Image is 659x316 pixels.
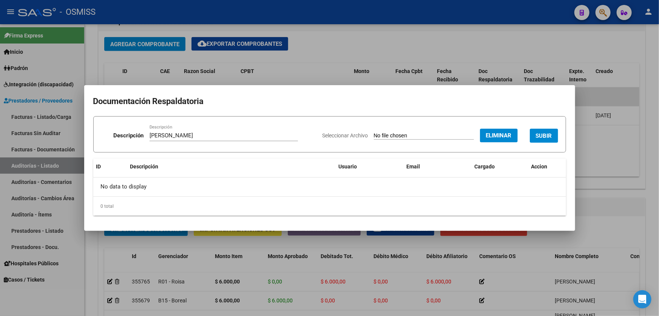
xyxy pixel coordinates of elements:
[633,290,651,308] div: Open Intercom Messenger
[127,159,336,175] datatable-header-cell: Descripción
[475,163,495,170] span: Cargado
[93,197,566,216] div: 0 total
[93,159,127,175] datatable-header-cell: ID
[323,132,368,139] span: Seleccionar Archivo
[407,163,420,170] span: Email
[472,159,528,175] datatable-header-cell: Cargado
[96,163,101,170] span: ID
[113,131,144,140] p: Descripción
[531,163,548,170] span: Accion
[93,94,566,109] h2: Documentación Respaldatoria
[530,129,558,143] button: SUBIR
[536,132,552,139] span: SUBIR
[486,132,512,139] span: Eliminar
[339,163,357,170] span: Usuario
[528,159,566,175] datatable-header-cell: Accion
[93,177,566,196] div: No data to display
[404,159,472,175] datatable-header-cell: Email
[336,159,404,175] datatable-header-cell: Usuario
[480,129,518,142] button: Eliminar
[130,163,159,170] span: Descripción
